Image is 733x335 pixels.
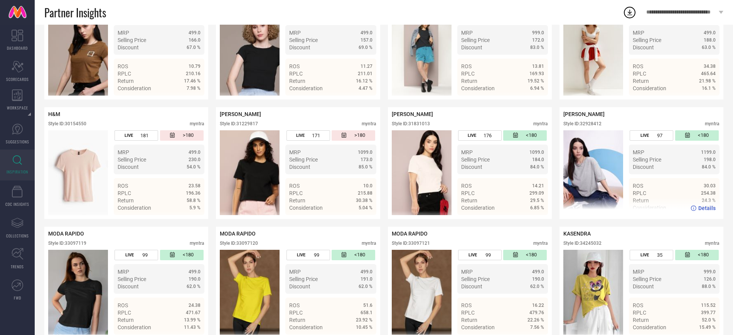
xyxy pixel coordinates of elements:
span: MRP [289,149,301,155]
span: RPLC [461,190,475,196]
div: myntra [362,241,376,246]
div: myntra [190,241,204,246]
span: Consideration [461,205,495,211]
span: LIVE [125,133,133,138]
span: 13.99 % [184,317,201,323]
span: ROS [289,63,300,69]
span: 63.0 % [702,45,716,50]
div: Click to view image [563,250,623,335]
span: 210.16 [186,71,201,76]
div: Number of days the style has been live on the platform [286,250,330,260]
span: ROS [633,183,643,189]
div: myntra [705,121,720,126]
span: 999.0 [532,30,544,35]
span: 1099.0 [358,150,372,155]
span: 196.36 [186,190,201,196]
span: 99 [142,252,148,258]
span: RPLC [461,310,475,316]
div: Click to view image [392,250,452,335]
span: Selling Price [461,157,490,163]
div: myntra [533,121,548,126]
span: Return [633,317,649,323]
span: 85.0 % [359,164,372,170]
span: 499.0 [189,269,201,274]
span: KASENDRA [563,231,591,237]
span: Consideration [118,85,151,91]
span: 54.0 % [187,164,201,170]
div: myntra [705,241,720,246]
span: ROS [461,63,472,69]
span: 16.1 % [702,86,716,91]
span: [PERSON_NAME] [563,111,605,117]
span: Consideration [118,324,151,330]
span: RPLC [633,190,646,196]
span: INSPIRATION [7,169,28,175]
span: CDC INSIGHTS [5,201,29,207]
span: 10.45 % [356,325,372,330]
span: Consideration [289,205,323,211]
span: 22.26 % [527,317,544,323]
a: Details [691,205,716,211]
span: <180 [698,132,709,139]
span: ROS [118,302,128,308]
div: Number of days since the style was first listed on the platform [160,250,204,260]
span: 172.0 [532,37,544,43]
img: Style preview image [563,250,623,335]
span: ROS [289,183,300,189]
span: RPLC [118,71,131,77]
img: Style preview image [48,130,108,215]
span: Selling Price [633,37,661,43]
span: 16.22 [532,303,544,308]
span: 62.0 % [530,284,544,289]
span: 126.0 [704,276,716,282]
span: 23.58 [189,183,201,189]
span: 191.0 [361,276,372,282]
span: MRP [118,149,129,155]
span: MODA RAPIDO [392,231,428,237]
span: SUGGESTIONS [6,139,29,145]
span: 176 [484,133,492,138]
span: COLLECTIONS [6,233,29,239]
span: Details [527,219,544,225]
span: Return [633,78,649,84]
span: 254.38 [701,190,716,196]
span: 211.01 [358,71,372,76]
span: 198.0 [704,157,716,162]
span: LIVE [640,253,649,258]
div: Click to view image [48,250,108,335]
span: 10.0 [363,183,372,189]
span: Selling Price [461,37,490,43]
span: 16.12 % [356,78,372,84]
span: 499.0 [189,150,201,155]
span: RPLC [461,71,475,77]
span: Return [461,197,477,204]
span: 34.38 [704,64,716,69]
span: ROS [461,302,472,308]
div: Number of days the style has been live on the platform [630,130,673,141]
span: Discount [633,44,654,51]
span: 62.0 % [359,284,372,289]
div: Style ID: 32928412 [563,121,602,126]
span: MRP [118,30,129,36]
div: Style ID: 33097119 [48,241,86,246]
div: Number of days the style has been live on the platform [115,130,158,141]
span: MRP [633,30,644,36]
div: Style ID: 31831013 [392,121,430,126]
div: Number of days since the style was first listed on the platform [675,130,719,141]
span: 99 [485,252,491,258]
span: Selling Price [289,276,318,282]
span: 999.0 [704,269,716,274]
div: Click to view image [220,130,280,215]
span: Return [289,78,305,84]
img: Style preview image [392,250,452,335]
span: 230.0 [189,157,201,162]
span: Consideration [461,324,495,330]
img: Style preview image [220,11,280,96]
span: 171 [312,133,320,138]
span: 35 [657,252,662,258]
span: LIVE [297,253,305,258]
span: 7.98 % [187,86,201,91]
span: 1099.0 [529,150,544,155]
div: Style ID: 31229817 [220,121,258,126]
span: MRP [289,30,301,36]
